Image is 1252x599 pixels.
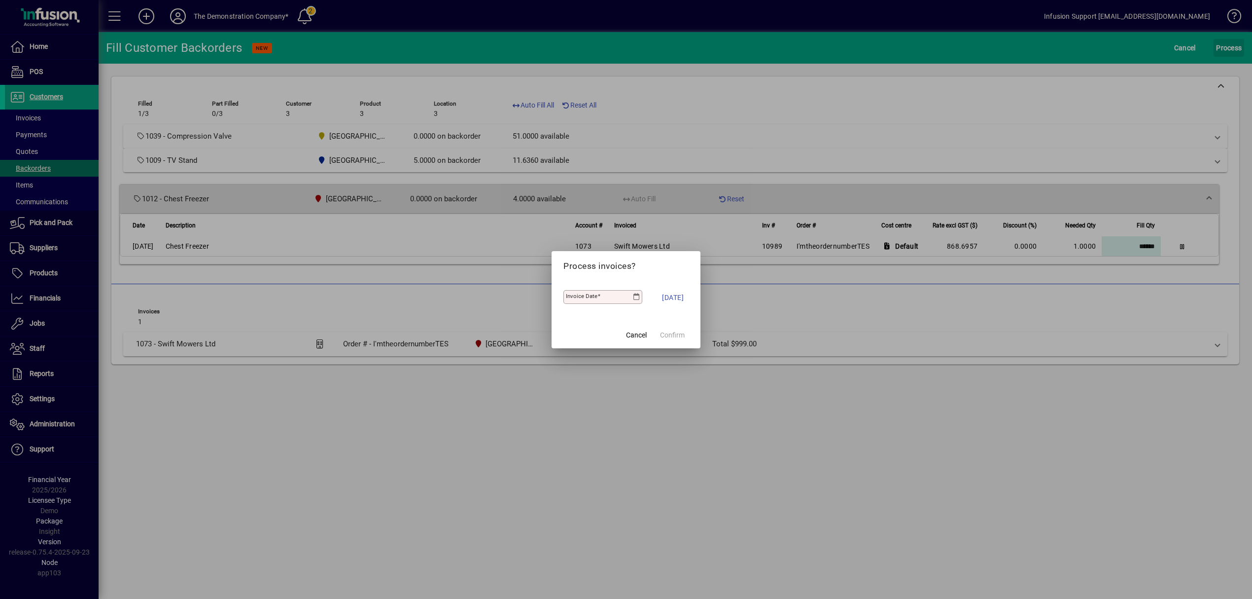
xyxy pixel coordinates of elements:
[626,330,647,340] span: Cancel
[566,293,597,299] mat-label: Invoice date
[657,285,689,310] button: [DATE]
[662,292,684,303] span: [DATE]
[621,327,652,344] button: Cancel
[563,261,689,271] h5: Process invoices?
